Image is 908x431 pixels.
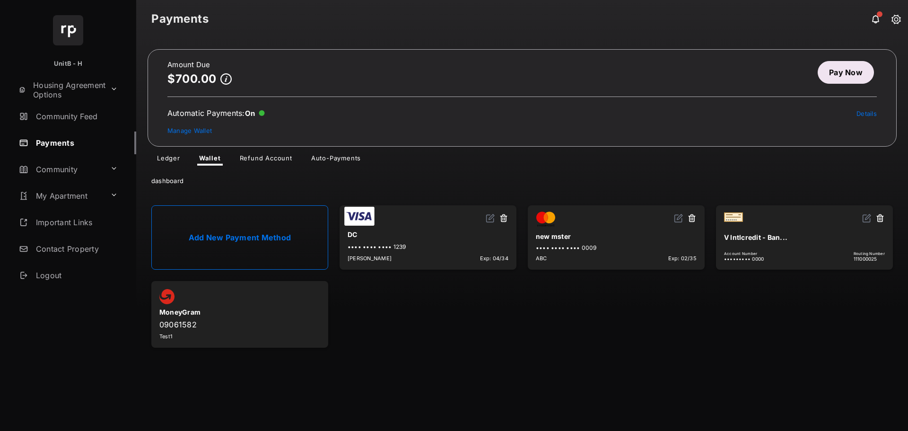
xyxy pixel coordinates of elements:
img: svg+xml;base64,PHN2ZyB2aWV3Qm94PSIwIDAgMjQgMjQiIHdpZHRoPSIxNiIgaGVpZ2h0PSIxNiIgZmlsbD0ibm9uZSIgeG... [674,213,683,223]
span: ••••••••• 0000 [724,256,764,262]
div: •••• •••• •••• 1239 [348,243,508,250]
span: 111000025 [854,256,885,262]
span: [PERSON_NAME] [348,255,392,262]
a: Payments [15,132,136,154]
span: Test1 [159,333,172,340]
a: Important Links [15,211,122,234]
a: Details [856,110,877,117]
span: Exp: 02/35 [668,255,697,262]
span: On [245,109,255,118]
a: Ledger [149,154,188,166]
span: Routing Number [854,251,885,256]
img: svg+xml;base64,PHN2ZyB2aWV3Qm94PSIwIDAgMjQgMjQiIHdpZHRoPSIxNiIgaGVpZ2h0PSIxNiIgZmlsbD0ibm9uZSIgeG... [862,213,872,223]
div: DC [348,227,508,242]
a: Wallet [192,154,228,166]
p: UnitB - H [54,59,82,69]
a: Community [15,158,106,181]
a: Logout [15,264,136,287]
h2: Amount Due [167,61,232,69]
a: Housing Agreement Options [15,79,106,101]
a: Add New Payment Method [151,205,328,270]
p: $700.00 [167,72,217,85]
div: Automatic Payments : [167,108,265,118]
span: Exp: 04/34 [480,255,508,262]
img: svg+xml;base64,PHN2ZyB2aWV3Qm94PSIwIDAgMjQgMjQiIHdpZHRoPSIxNiIgaGVpZ2h0PSIxNiIgZmlsbD0ibm9uZSIgeG... [486,213,495,223]
a: Contact Property [15,237,136,260]
span: Account Number [724,251,764,256]
div: V Intlcredit - Ban... [724,229,885,245]
div: new mster [536,229,697,244]
a: Refund Account [232,154,300,166]
img: svg+xml;base64,PHN2ZyB4bWxucz0iaHR0cDovL3d3dy53My5vcmcvMjAwMC9zdmciIHdpZHRoPSI2NCIgaGVpZ2h0PSI2NC... [53,15,83,45]
div: 09061582 [159,320,320,329]
strong: Payments [151,13,209,25]
span: ABC [536,255,547,262]
a: Community Feed [15,105,136,128]
a: My Apartment [15,185,106,207]
a: Auto-Payments [304,154,368,166]
a: Manage Wallet [167,127,212,134]
div: •••• •••• •••• 0009 [536,244,697,251]
div: dashboard [136,166,908,192]
div: MoneyGram [159,304,320,320]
